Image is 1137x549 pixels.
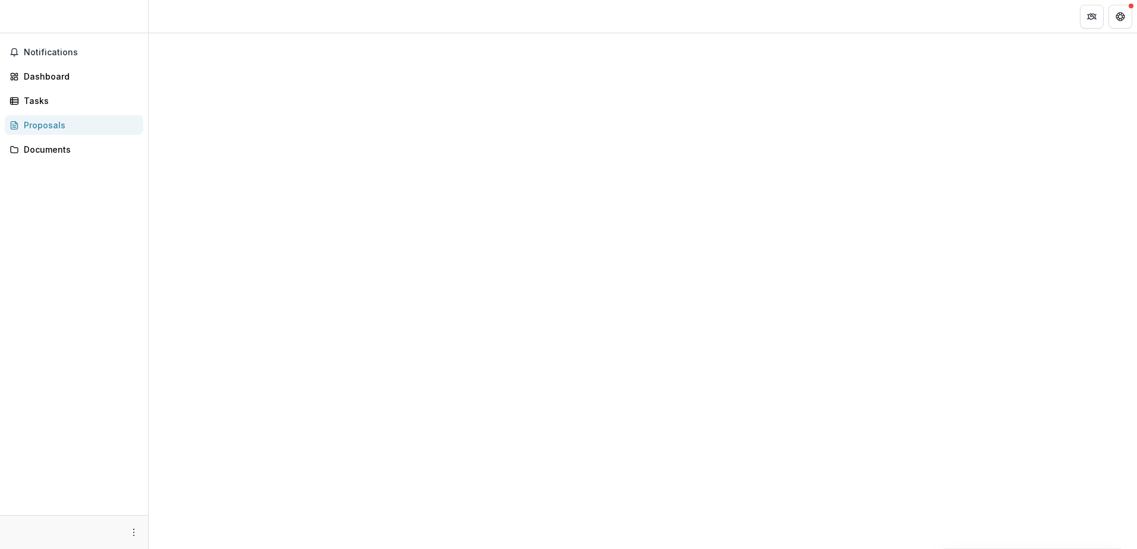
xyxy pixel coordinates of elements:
[1108,5,1132,29] button: Get Help
[24,143,134,156] div: Documents
[5,91,143,111] a: Tasks
[5,43,143,62] button: Notifications
[5,140,143,159] a: Documents
[5,67,143,86] a: Dashboard
[24,94,134,107] div: Tasks
[24,119,134,131] div: Proposals
[127,525,141,539] button: More
[5,115,143,135] a: Proposals
[1080,5,1104,29] button: Partners
[24,70,134,83] div: Dashboard
[24,48,139,58] span: Notifications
